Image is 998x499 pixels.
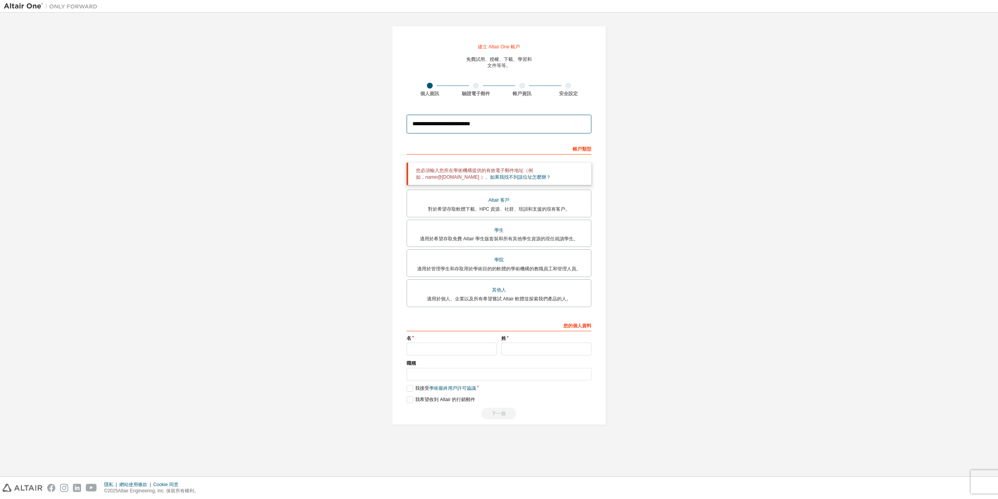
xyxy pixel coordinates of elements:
[73,484,81,492] img: linkedin.svg
[86,484,97,492] img: youtube.svg
[429,385,439,391] font: 學術
[407,336,411,341] font: 名
[415,385,429,391] font: 我接受
[490,174,551,180] a: 如果我找不到該位址怎麼辦？
[427,296,571,302] font: 適用於個人、企業以及所有希望嘗試 Altair 軟體並探索我們產品的人。
[466,57,532,62] font: 免費試用、授權、下載、學習和
[488,197,510,203] font: Altair 客戶
[118,488,199,494] font: Altair Engineering, Inc. 保留所有權利。
[2,484,42,492] img: altair_logo.svg
[108,488,118,494] font: 2025
[494,227,504,233] font: 學生
[420,236,578,242] font: 適用於希望存取免費 Altair 學生版套裝和所有其他學生資源的現任就讀學生。
[415,397,475,402] font: 我希望收到 Altair 的行銷郵件
[104,482,113,487] font: 隱私
[501,336,506,341] font: 姓
[442,174,490,180] font: [DOMAIN_NAME] ）。
[513,91,531,96] font: 帳戶資訊
[478,44,520,50] font: 建立 Altair One 帳戶
[60,484,68,492] img: instagram.svg
[492,287,506,293] font: 其他人
[559,91,578,96] font: 安全設定
[407,408,591,419] div: 您需要提供您的學術電子郵件
[407,360,416,366] font: 職稱
[47,484,55,492] img: facebook.svg
[417,266,581,272] font: 適用於管理學生和存取用於學術目的的軟體的學術機構的教職員工和管理人員。
[428,206,570,212] font: 對於希望存取軟體下載、HPC 資源、社群、培訓和支援的現有客戶。
[573,146,591,152] font: 帳戶類型
[425,174,442,180] font: name@
[487,63,511,68] font: 文件等等。
[153,482,179,487] font: Cookie 同意
[420,91,439,96] font: 個人資訊
[494,257,504,263] font: 學院
[4,2,101,10] img: 牽牛星一號
[104,488,108,494] font: ©
[119,482,147,487] font: 網站使用條款
[563,323,591,329] font: 您的個人資料
[416,168,533,179] font: 您必須輸入您所在學術機構提供的有效電子郵件地址（例如，
[439,385,476,391] font: 最終用戶許可協議
[462,91,490,96] font: 驗證電子郵件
